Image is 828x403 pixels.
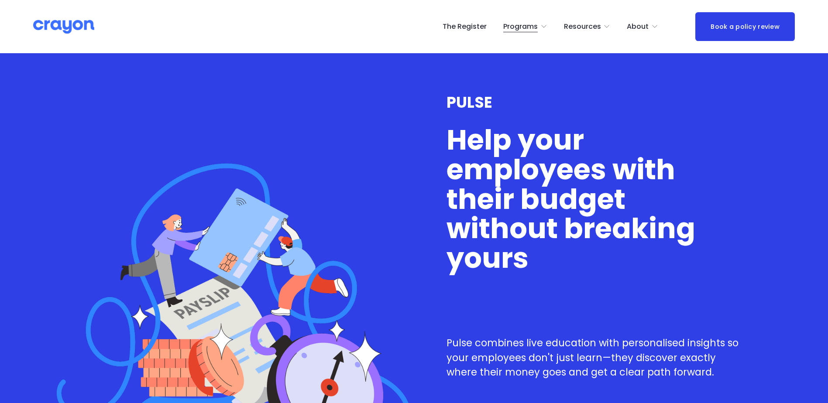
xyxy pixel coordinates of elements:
img: Crayon [33,19,94,34]
a: folder dropdown [503,20,547,34]
h3: PULSE [447,94,742,111]
p: Pulse combines live education with personalised insights so your employees don't just learn—they ... [447,336,742,380]
a: folder dropdown [627,20,658,34]
span: About [627,20,649,33]
h1: Help your employees with their budget without breaking yours [447,125,742,273]
span: Resources [564,20,601,33]
span: Programs [503,20,538,33]
a: The Register [443,20,487,34]
a: Book a policy review [695,12,795,41]
a: folder dropdown [564,20,611,34]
